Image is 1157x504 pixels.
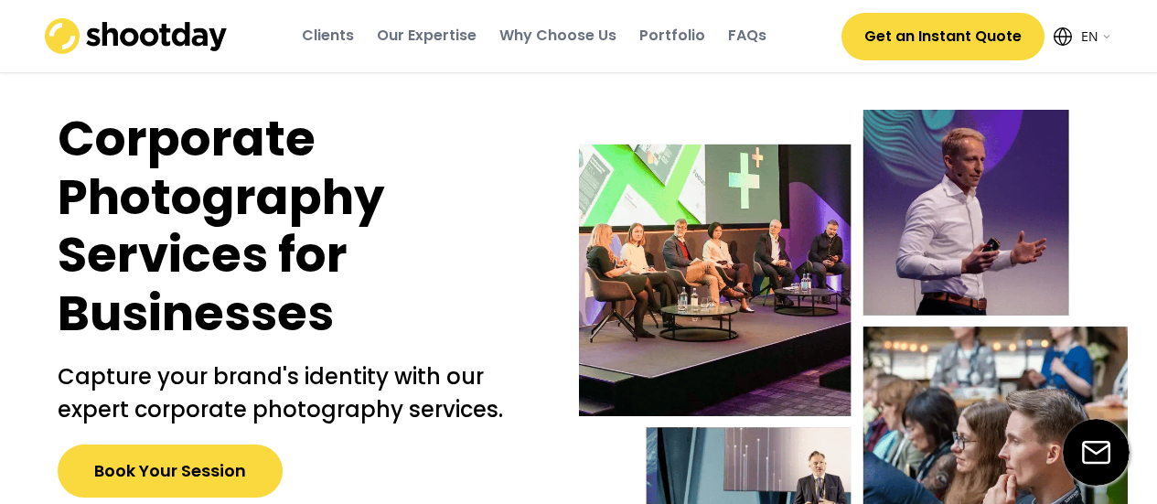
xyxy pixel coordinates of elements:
[841,13,1045,60] button: Get an Instant Quote
[45,18,228,54] img: shootday_logo.png
[58,110,542,342] h1: Corporate Photography Services for Businesses
[58,445,283,498] button: Book Your Session
[1054,27,1072,46] img: Icon%20feather-globe%20%281%29.svg
[728,26,766,46] div: FAQs
[58,360,542,426] h2: Capture your brand's identity with our expert corporate photography services.
[302,26,354,46] div: Clients
[1063,419,1130,486] img: email-icon%20%281%29.svg
[499,26,616,46] div: Why Choose Us
[377,26,477,46] div: Our Expertise
[639,26,705,46] div: Portfolio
